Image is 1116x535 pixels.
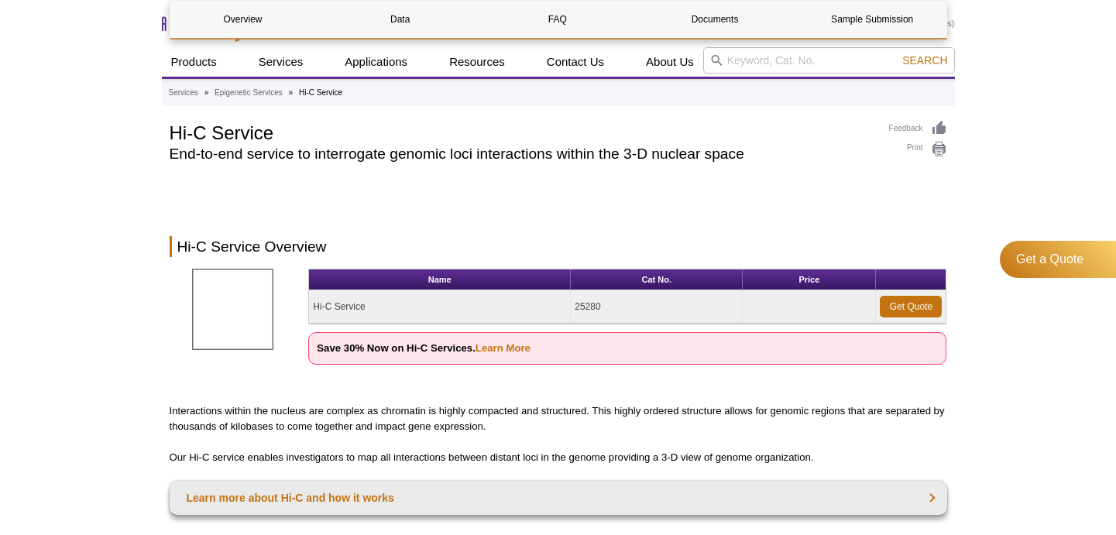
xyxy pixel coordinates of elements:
a: Sample Submission [799,1,945,38]
a: Get Quote [880,296,942,317]
td: 25280 [571,290,743,324]
a: Services [249,47,313,77]
h1: Hi-C Service [170,120,874,143]
a: Resources [440,47,514,77]
th: Name [309,269,571,290]
a: Learn More [476,342,531,354]
a: Services [169,86,198,100]
a: Data [328,1,473,38]
li: » [289,88,294,97]
a: Epigenetic Services [215,86,283,100]
th: Cat No. [571,269,743,290]
a: Learn more about Hi-C and how it works [170,481,947,515]
td: Hi-C Service [309,290,571,324]
th: Price [743,269,876,290]
span: Search [902,54,947,67]
a: Print [889,141,947,158]
a: Products [162,47,226,77]
li: » [204,88,209,97]
li: Hi-C Service [299,88,342,97]
a: Contact Us [537,47,613,77]
a: FAQ [485,1,630,38]
a: Applications [335,47,417,77]
img: Hi-C Service [192,269,273,350]
a: Documents [642,1,788,38]
p: Interactions within the nucleus are complex as chromatin is highly compacted and structured. This... [170,403,947,434]
input: Keyword, Cat. No. [703,47,955,74]
h2: Hi-C Service Overview [170,236,947,257]
strong: Save 30% Now on Hi-C Services. [317,342,531,354]
h2: End-to-end service to interrogate genomic loci interactions within the 3-D nuclear space​ [170,147,874,161]
a: Overview [170,1,316,38]
button: Search [898,53,952,67]
a: About Us [637,47,703,77]
a: Feedback [889,120,947,137]
a: Get a Quote [1000,241,1116,278]
p: Our Hi-C service enables investigators to map all interactions between distant loci in the genome... [170,450,947,465]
